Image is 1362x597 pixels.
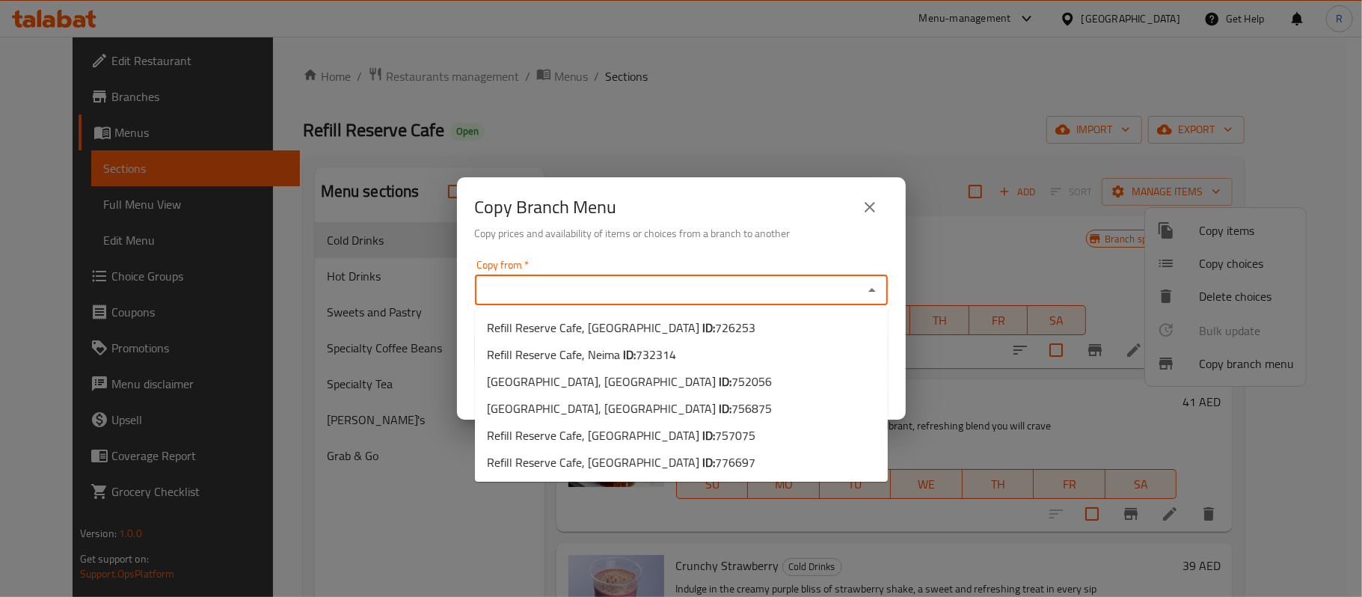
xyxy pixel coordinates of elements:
[475,195,617,219] h2: Copy Branch Menu
[862,280,883,301] button: Close
[715,424,755,447] span: 757075
[475,225,888,242] h6: Copy prices and availability of items or choices from a branch to another
[702,451,715,474] b: ID:
[487,426,755,444] span: Refill Reserve Cafe, [GEOGRAPHIC_DATA]
[636,343,676,366] span: 732314
[852,189,888,225] button: close
[715,316,755,339] span: 726253
[623,343,636,366] b: ID:
[487,399,772,417] span: [GEOGRAPHIC_DATA], [GEOGRAPHIC_DATA]
[715,451,755,474] span: 776697
[731,370,772,393] span: 752056
[702,316,715,339] b: ID:
[487,373,772,391] span: [GEOGRAPHIC_DATA], [GEOGRAPHIC_DATA]
[702,424,715,447] b: ID:
[487,319,755,337] span: Refill Reserve Cafe, [GEOGRAPHIC_DATA]
[731,397,772,420] span: 756875
[487,453,755,471] span: Refill Reserve Cafe, [GEOGRAPHIC_DATA]
[719,397,731,420] b: ID:
[487,346,676,364] span: Refill Reserve Cafe, Neima
[719,370,731,393] b: ID:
